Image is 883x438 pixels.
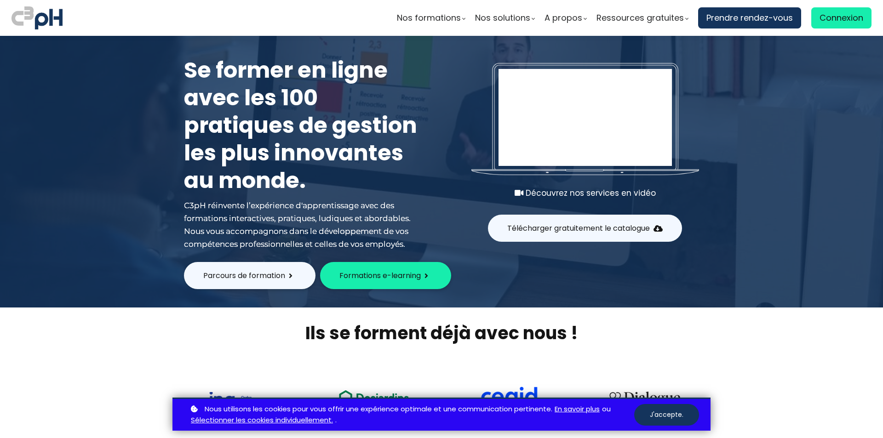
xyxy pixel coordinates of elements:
span: Télécharger gratuitement le catalogue [507,222,650,234]
span: Nos formations [397,11,461,25]
button: Parcours de formation [184,262,315,289]
span: Prendre rendez-vous [706,11,793,25]
span: Parcours de formation [203,270,285,281]
span: Nos solutions [475,11,530,25]
span: Connexion [820,11,863,25]
img: ea49a208ccc4d6e7deb170dc1c457f3b.png [333,385,415,410]
div: C3pH réinvente l’expérience d'apprentissage avec des formations interactives, pratiques, ludiques... [184,199,423,250]
button: J'accepte. [634,404,699,426]
h1: Se former en ligne avec les 100 pratiques de gestion les plus innovantes au monde. [184,57,423,194]
a: En savoir plus [555,404,600,415]
a: Sélectionner les cookies individuellement. [191,415,333,426]
span: Formations e-learning [339,270,421,281]
img: cdf238afa6e766054af0b3fe9d0794df.png [480,387,539,410]
button: Télécharger gratuitement le catalogue [488,215,682,242]
h2: Ils se forment déjà avec nous ! [172,321,711,345]
p: ou . [189,404,634,427]
a: Connexion [811,7,872,28]
span: A propos [545,11,582,25]
img: 4cbfeea6ce3138713587aabb8dcf64fe.png [603,386,686,410]
button: Formations e-learning [320,262,451,289]
div: Découvrez nos services en vidéo [471,187,699,199]
img: logo C3PH [11,5,63,31]
span: Nous utilisons les cookies pour vous offrir une expérience optimale et une communication pertinente. [205,404,552,415]
img: 73f878ca33ad2a469052bbe3fa4fd140.png [209,392,268,410]
span: Ressources gratuites [596,11,684,25]
a: Prendre rendez-vous [698,7,801,28]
